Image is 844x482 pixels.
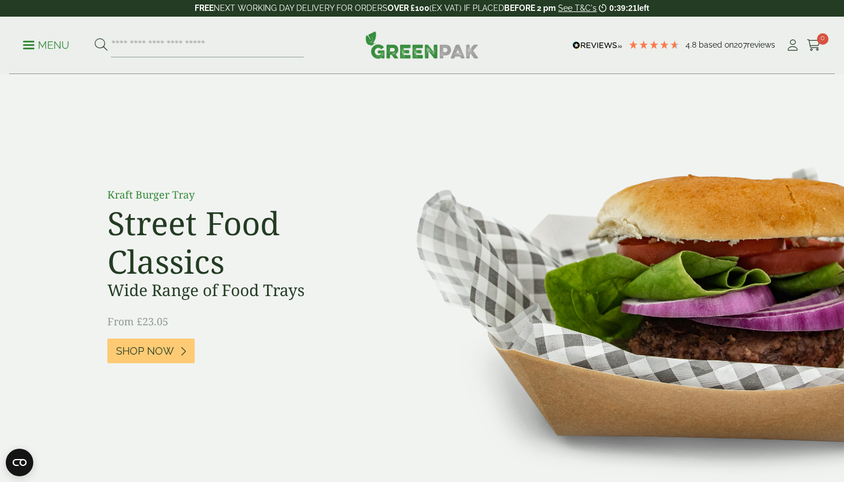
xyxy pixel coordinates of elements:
[699,40,734,49] span: Based on
[107,204,366,281] h2: Street Food Classics
[637,3,649,13] span: left
[807,37,821,54] a: 0
[609,3,637,13] span: 0:39:21
[107,281,366,300] h3: Wide Range of Food Trays
[572,41,622,49] img: REVIEWS.io
[23,38,69,50] a: Menu
[686,40,699,49] span: 4.8
[116,345,174,357] span: Shop Now
[107,339,195,363] a: Shop Now
[388,3,429,13] strong: OVER £100
[504,3,556,13] strong: BEFORE 2 pm
[107,187,366,203] p: Kraft Burger Tray
[107,314,168,328] span: From £23.05
[6,449,33,476] button: Open CMP widget
[747,40,775,49] span: reviews
[817,33,828,45] span: 0
[807,40,821,51] i: Cart
[785,40,800,51] i: My Account
[195,3,214,13] strong: FREE
[628,40,680,50] div: 4.79 Stars
[365,31,479,59] img: GreenPak Supplies
[23,38,69,52] p: Menu
[558,3,597,13] a: See T&C's
[734,40,747,49] span: 207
